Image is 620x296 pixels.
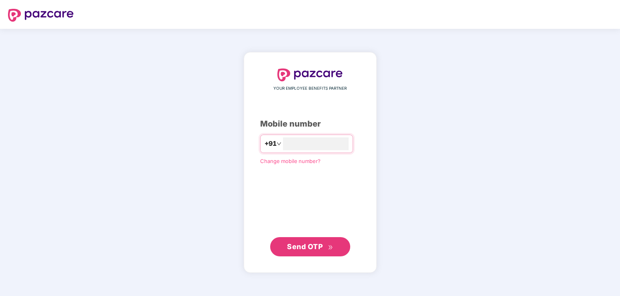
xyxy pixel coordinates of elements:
[287,242,323,251] span: Send OTP
[277,141,281,146] span: down
[8,9,74,22] img: logo
[265,139,277,149] span: +91
[270,237,350,256] button: Send OTPdouble-right
[260,158,321,164] a: Change mobile number?
[273,85,347,92] span: YOUR EMPLOYEE BENEFITS PARTNER
[260,118,360,130] div: Mobile number
[328,245,333,250] span: double-right
[277,68,343,81] img: logo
